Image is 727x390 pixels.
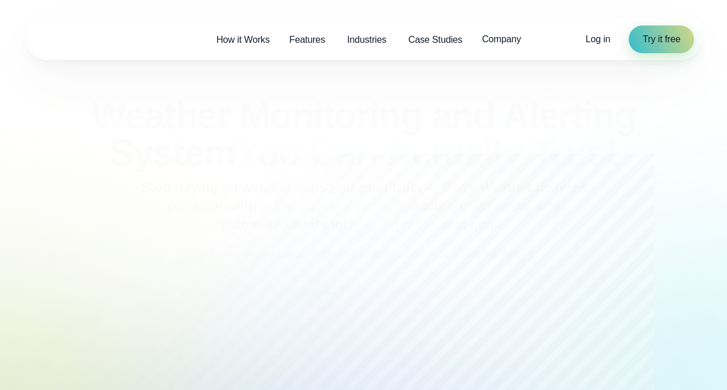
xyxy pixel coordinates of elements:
[482,32,521,46] span: Company
[585,32,610,46] a: Log in
[629,25,694,53] a: Try it free
[216,33,270,47] span: How it Works
[206,28,279,51] a: How it Works
[643,32,680,46] span: Try it free
[585,34,610,44] span: Log in
[398,28,472,51] a: Case Studies
[408,33,462,47] span: Case Studies
[347,33,386,47] span: Industries
[289,33,325,47] span: Features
